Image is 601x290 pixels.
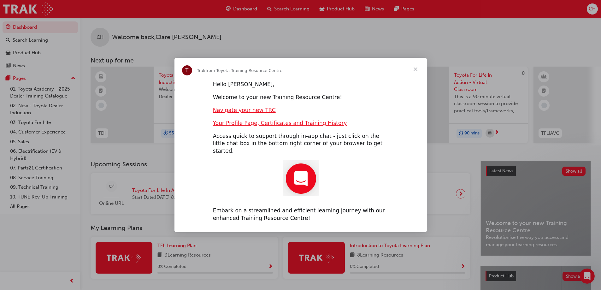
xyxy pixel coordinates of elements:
[213,133,388,155] div: Access quick to support through in-app chat - just click on the little chat box in the bottom rig...
[213,94,388,101] div: Welcome to your new Training Resource Centre!
[205,68,282,73] span: from Toyota Training Resource Centre
[182,65,192,75] div: Profile image for Trak
[213,207,388,222] div: Embark on a streamlined and efficient learning journey with our enhanced Training Resource Centre!
[213,81,388,88] div: Hello [PERSON_NAME],
[213,120,347,126] a: Your Profile Page, Certificates and Training History
[197,68,206,73] span: Trak
[404,58,427,80] span: Close
[213,107,276,113] a: Navigate your new TRC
